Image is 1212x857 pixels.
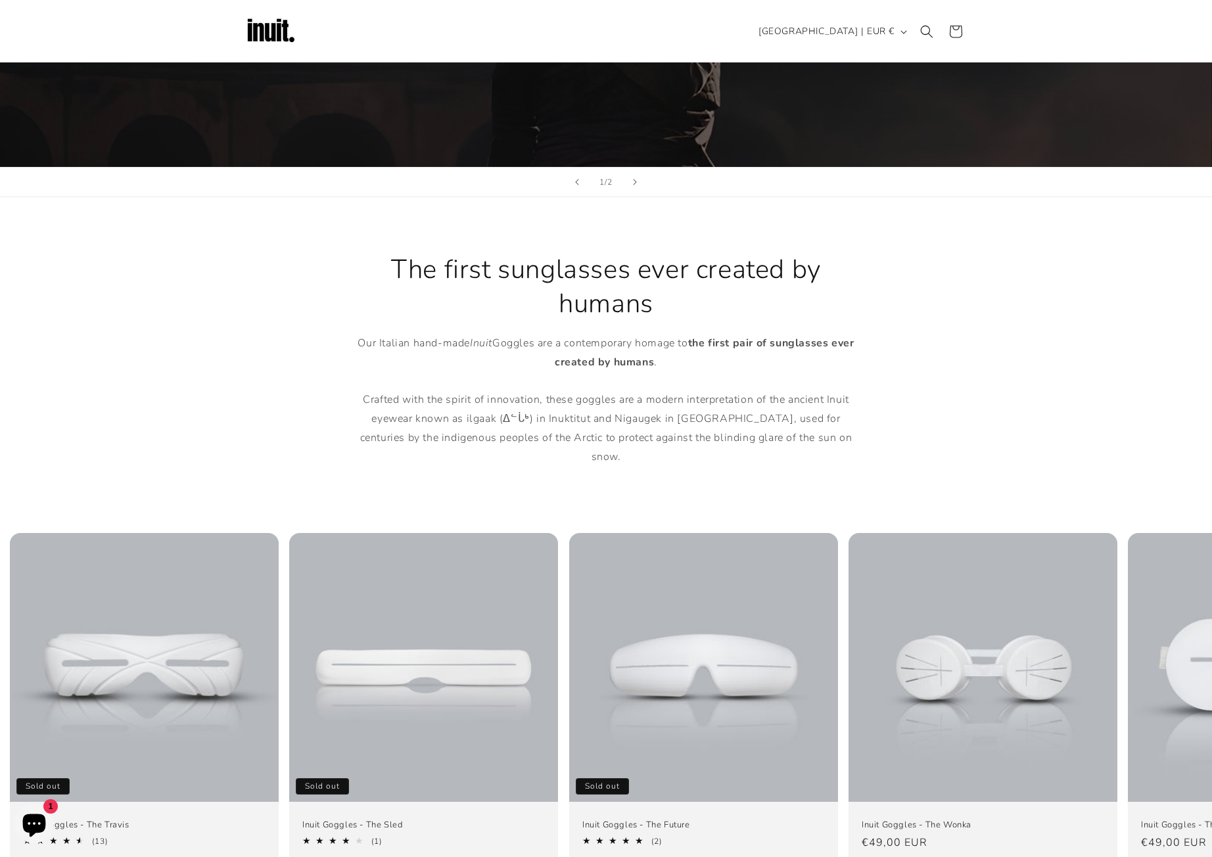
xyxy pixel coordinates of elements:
button: [GEOGRAPHIC_DATA] | EUR € [751,19,912,44]
a: Inuit Goggles - The Wonka [862,820,1104,831]
span: / [605,175,607,189]
strong: ever created by humans [555,336,854,369]
span: [GEOGRAPHIC_DATA] | EUR € [758,24,895,38]
strong: the first pair of sunglasses [688,336,829,350]
summary: Search [912,17,941,46]
p: Our Italian hand-made Goggles are a contemporary homage to . Crafted with the spirit of innovatio... [350,334,862,467]
button: Next slide [620,168,649,197]
a: Inuit Goggles - The Travis [23,820,266,831]
a: Inuit Goggles - The Future [582,820,825,831]
span: 2 [607,175,613,189]
em: Inuit [470,336,492,350]
a: Inuit Goggles - The Sled [302,820,545,831]
button: Previous slide [563,168,592,197]
img: Inuit Logo [245,5,297,58]
inbox-online-store-chat: Shopify online store chat [11,804,58,846]
span: 1 [599,175,605,189]
h2: The first sunglasses ever created by humans [350,252,862,321]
